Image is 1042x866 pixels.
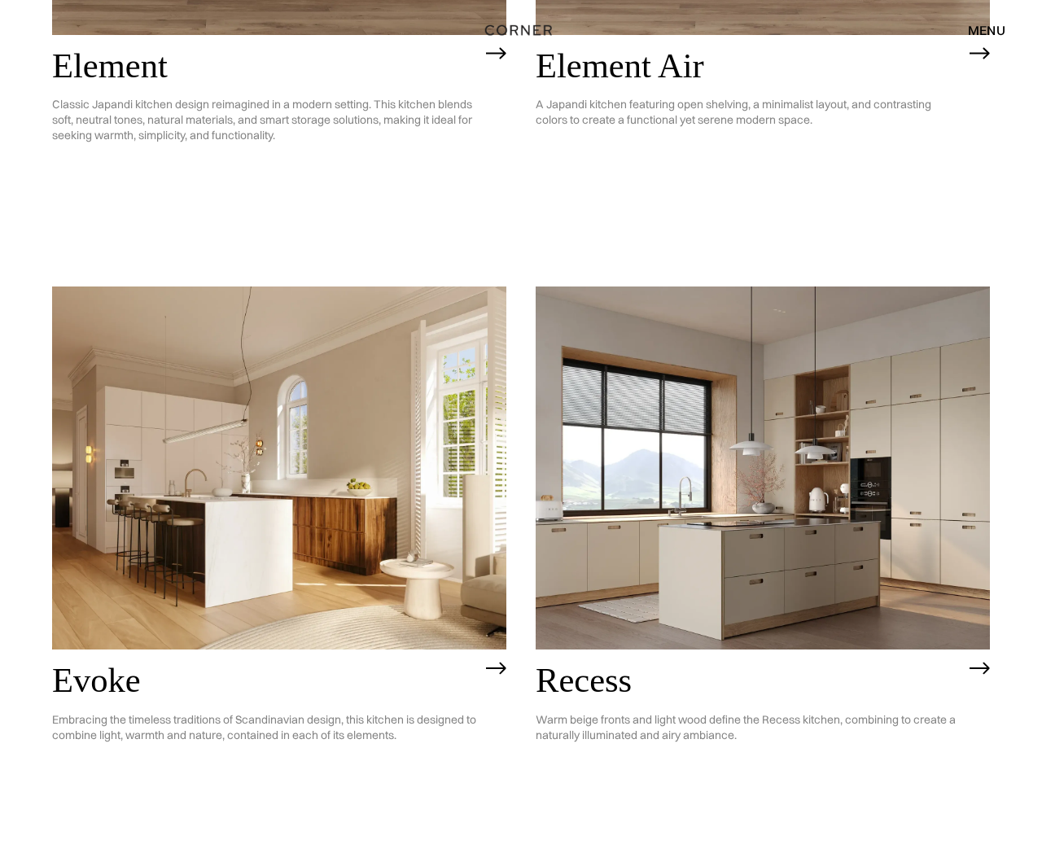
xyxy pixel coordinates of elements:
[536,85,961,140] p: A Japandi kitchen featuring open shelving, a minimalist layout, and contrasting colors to create ...
[52,700,478,755] p: Embracing the timeless traditions of Scandinavian design, this kitchen is designed to combine lig...
[52,662,478,700] h2: Evoke
[536,286,990,857] a: RecessWarm beige fronts and light wood define the Recess kitchen, combining to create a naturally...
[536,700,961,755] p: Warm beige fronts and light wood define the Recess kitchen, combining to create a naturally illum...
[968,24,1005,37] div: menu
[536,662,961,700] h2: Recess
[456,20,586,41] a: home
[52,47,478,85] h2: Element
[52,286,506,857] a: EvokeEmbracing the timeless traditions of Scandinavian design, this kitchen is designed to combin...
[952,16,1005,44] div: menu
[52,85,478,155] p: Classic Japandi kitchen design reimagined in a modern setting. This kitchen blends soft, neutral ...
[536,47,961,85] h2: Element Air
